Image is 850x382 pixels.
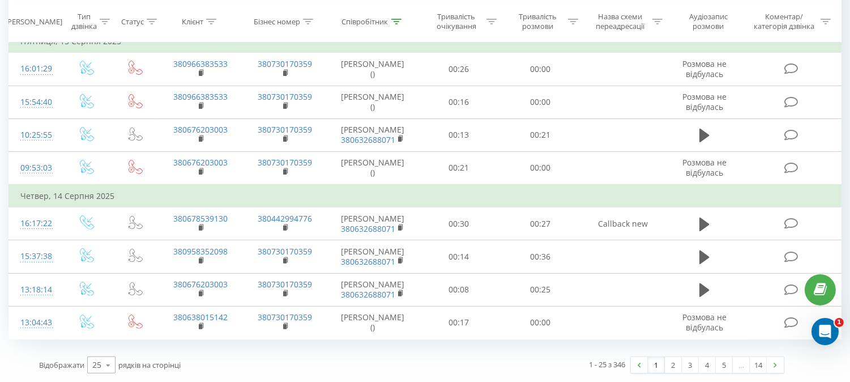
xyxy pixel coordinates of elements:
[418,306,500,339] td: 00:17
[418,53,500,86] td: 00:26
[716,357,733,373] a: 5
[750,357,767,373] a: 14
[327,240,418,273] td: [PERSON_NAME]
[418,273,500,306] td: 00:08
[20,245,49,268] div: 15:37:38
[173,312,228,322] a: 380638015142
[254,16,300,26] div: Бізнес номер
[418,207,500,240] td: 00:30
[5,16,62,26] div: [PERSON_NAME]
[118,360,181,370] span: рядків на сторінці
[258,246,312,257] a: 380730170359
[699,357,716,373] a: 4
[682,357,699,373] a: 3
[499,306,581,339] td: 00:00
[418,86,500,118] td: 00:16
[499,273,581,306] td: 00:25
[173,91,228,102] a: 380966383533
[682,91,727,112] span: Розмова не відбулась
[327,86,418,118] td: [PERSON_NAME] ()
[327,118,418,151] td: [PERSON_NAME]
[676,12,741,31] div: Аудіозапис розмови
[39,360,84,370] span: Відображати
[121,16,144,26] div: Статус
[341,289,395,300] a: 380632688071
[591,12,650,31] div: Назва схеми переадресації
[418,240,500,273] td: 00:14
[173,279,228,290] a: 380676203003
[733,357,750,373] div: …
[20,279,49,301] div: 13:18:14
[20,58,49,80] div: 16:01:29
[173,213,228,224] a: 380678539130
[20,312,49,334] div: 13:04:43
[341,134,395,145] a: 380632688071
[682,157,727,178] span: Розмова не відбулась
[751,12,818,31] div: Коментар/категорія дзвінка
[258,124,312,135] a: 380730170359
[589,359,625,370] div: 1 - 25 з 346
[682,312,727,333] span: Розмова не відбулась
[682,58,727,79] span: Розмова не відбулась
[499,86,581,118] td: 00:00
[327,53,418,86] td: [PERSON_NAME] ()
[71,12,97,31] div: Тип дзвінка
[342,16,388,26] div: Співробітник
[418,151,500,185] td: 00:21
[20,157,49,179] div: 09:53:03
[9,185,842,207] td: Четвер, 14 Серпня 2025
[327,306,418,339] td: [PERSON_NAME] ()
[341,223,395,234] a: 380632688071
[665,357,682,373] a: 2
[258,157,312,168] a: 380730170359
[258,312,312,322] a: 380730170359
[581,207,665,240] td: Callback new
[173,58,228,69] a: 380966383533
[173,246,228,257] a: 380958352098
[258,279,312,290] a: 380730170359
[418,118,500,151] td: 00:13
[20,91,49,113] div: 15:54:40
[499,240,581,273] td: 00:36
[499,207,581,240] td: 00:27
[20,213,49,235] div: 16:17:22
[429,12,484,31] div: Тривалість очікування
[258,213,312,224] a: 380442994776
[182,16,203,26] div: Клієнт
[510,12,565,31] div: Тривалість розмови
[648,357,665,373] a: 1
[173,157,228,168] a: 380676203003
[327,207,418,240] td: [PERSON_NAME]
[258,58,312,69] a: 380730170359
[499,118,581,151] td: 00:21
[499,53,581,86] td: 00:00
[327,273,418,306] td: [PERSON_NAME]
[20,124,49,146] div: 10:25:55
[327,151,418,185] td: [PERSON_NAME] ()
[258,91,312,102] a: 380730170359
[835,318,844,327] span: 1
[92,359,101,371] div: 25
[811,318,839,345] iframe: Intercom live chat
[341,256,395,267] a: 380632688071
[499,151,581,185] td: 00:00
[173,124,228,135] a: 380676203003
